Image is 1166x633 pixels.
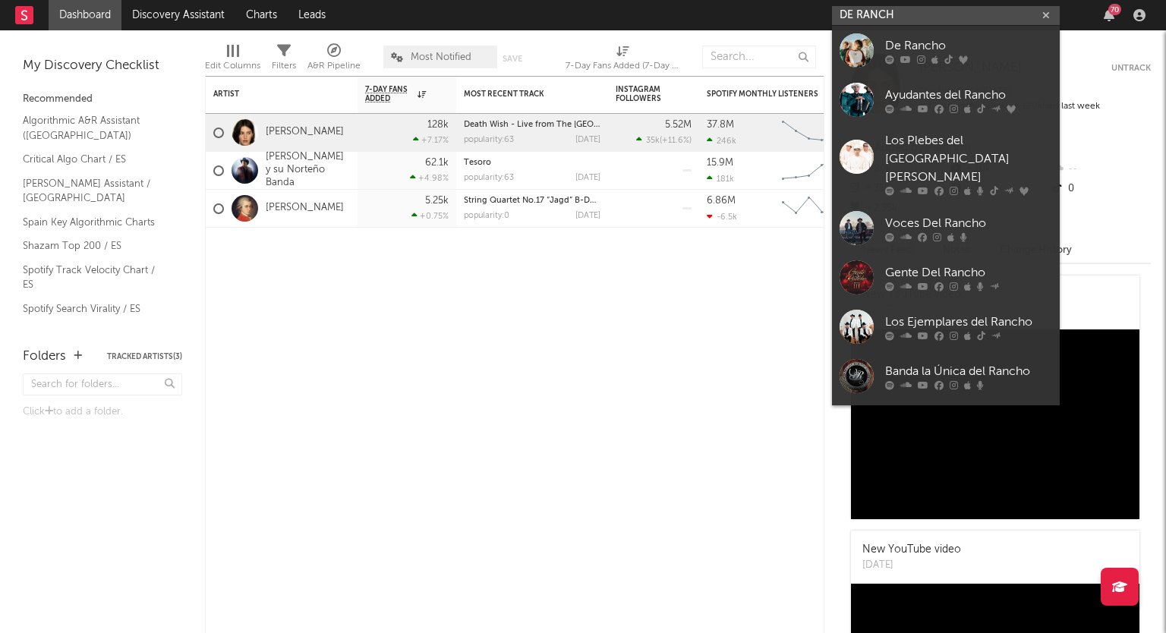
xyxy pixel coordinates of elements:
div: +4.98 % [410,173,449,183]
div: 5.25k [425,196,449,206]
a: Shazam Top 200 / ES [23,238,167,254]
a: Spain Key Algorithmic Charts [23,214,167,231]
a: [PERSON_NAME] Assistant / [GEOGRAPHIC_DATA] [23,175,167,206]
a: Voces Del Rancho [832,203,1060,253]
span: 7-Day Fans Added [365,85,414,103]
div: Most Recent Track [464,90,578,99]
div: -6.5k [707,212,737,222]
div: [DATE] [862,558,961,573]
div: 181k [707,174,734,184]
div: popularity: 63 [464,174,514,182]
div: Click to add a folder. [23,403,182,421]
svg: Chart title [775,190,843,228]
div: 5.52M [665,120,692,130]
div: Voces Del Rancho [885,214,1052,232]
div: -- [1050,159,1151,179]
div: Filters [272,38,296,82]
div: popularity: 63 [464,136,514,144]
div: [DATE] [575,174,600,182]
a: [PERSON_NAME] y Los Plebes Del Rancho [832,401,1060,461]
button: Save [503,55,522,63]
a: Los Plebes del [GEOGRAPHIC_DATA][PERSON_NAME] [832,124,1060,203]
div: 6.86M [707,196,736,206]
div: ( ) [636,135,692,145]
div: [DATE] [575,136,600,144]
div: A&R Pipeline [307,57,361,75]
a: [PERSON_NAME] y su Norteño Banda [266,151,350,190]
div: 37.8M [707,120,734,130]
a: Algorithmic A&R Assistant ([GEOGRAPHIC_DATA]) [23,112,167,143]
div: Folders [23,348,66,366]
div: Death Wish - Live from The O2 Arena [464,121,600,129]
svg: Chart title [775,114,843,152]
div: 128k [427,120,449,130]
a: Banda la Única del Rancho [832,351,1060,401]
span: 35k [646,137,660,145]
a: [PERSON_NAME] [266,202,344,215]
a: Critical Algo Chart / ES [23,151,167,168]
a: Ayudantes del Rancho [832,75,1060,124]
div: Instagram Followers [616,85,669,103]
div: [DATE] [575,212,600,220]
a: Gente Del Rancho [832,253,1060,302]
div: De Rancho [885,36,1052,55]
div: popularity: 0 [464,212,509,220]
div: Tesoro [464,159,600,167]
div: 246k [707,136,736,146]
input: Search for folders... [23,373,182,395]
div: String Quartet No.17 “Jagd” B-Dur, K. 458 Ⅱ. Menuetto (Arr. for 2*B-flat Cl, Basset Hr & Bass Cl) [464,197,600,205]
a: Spotify Search Virality / ES [23,301,167,317]
div: 62.1k [425,158,449,168]
div: Ayudantes del Rancho [885,86,1052,104]
span: Most Notified [411,52,471,62]
button: Tracked Artists(3) [107,353,182,361]
a: De Rancho [832,26,1060,75]
span: +11.6 % [662,137,689,145]
div: 7-Day Fans Added (7-Day Fans Added) [566,38,679,82]
div: My Discovery Checklist [23,57,182,75]
div: A&R Pipeline [307,38,361,82]
div: 7-Day Fans Added (7-Day Fans Added) [566,57,679,75]
div: Recommended [23,90,182,109]
a: [PERSON_NAME] [266,126,344,139]
div: 70 [1108,4,1121,15]
div: Banda la Única del Rancho [885,362,1052,380]
div: Edit Columns [205,38,260,82]
div: Gente Del Rancho [885,263,1052,282]
div: +0.75 % [411,211,449,221]
a: Spotify Track Velocity Chart / ES [23,262,167,293]
input: Search... [702,46,816,68]
button: Untrack [1111,61,1151,76]
div: +7.17 % [413,135,449,145]
a: String Quartet No.17 “Jagd” B-Dur, K. 458 Ⅱ. Menuetto (Arr. for 2*B-flat Cl, Basset Hr & [PERSON_... [464,197,872,205]
div: Los Plebes del [GEOGRAPHIC_DATA][PERSON_NAME] [885,132,1052,187]
button: 70 [1104,9,1114,21]
a: Los Ejemplares del Rancho [832,302,1060,351]
div: New YouTube video [862,542,961,558]
div: 0 [1050,179,1151,199]
div: Edit Columns [205,57,260,75]
div: 15.9M [707,158,733,168]
a: Death Wish - Live from The [GEOGRAPHIC_DATA] [464,121,660,129]
div: Artist [213,90,327,99]
div: Los Ejemplares del Rancho [885,313,1052,331]
div: Filters [272,57,296,75]
a: Tesoro [464,159,491,167]
input: Search for artists [832,6,1060,25]
div: Spotify Monthly Listeners [707,90,821,99]
svg: Chart title [775,152,843,190]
